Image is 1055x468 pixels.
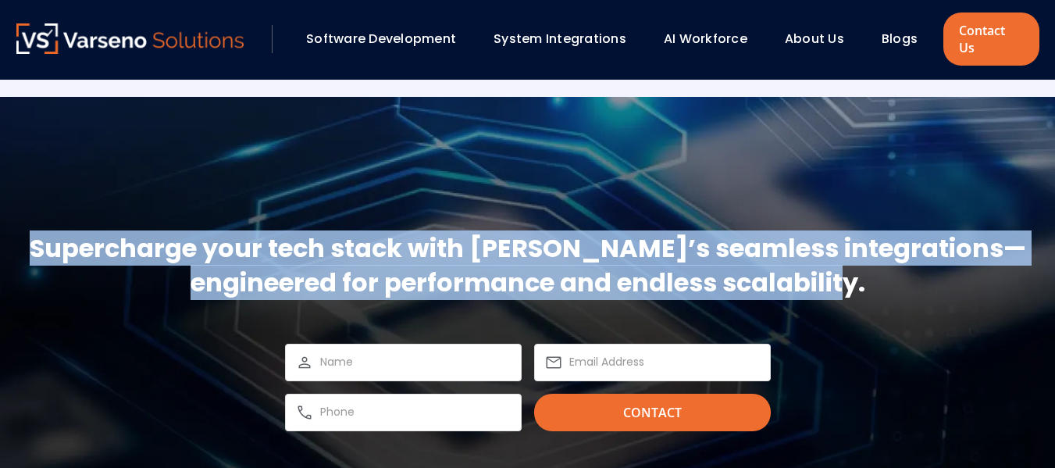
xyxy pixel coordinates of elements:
[943,13,1039,66] a: Contact Us
[298,26,478,52] div: Software Development
[656,26,769,52] div: AI Workforce
[664,30,747,48] a: AI Workforce
[320,353,511,372] input: Name
[16,23,244,54] img: Varseno Solutions – Product Engineering & IT Services
[882,30,918,48] a: Blogs
[306,30,456,48] a: Software Development
[486,26,648,52] div: System Integrations
[295,353,314,372] img: person-icon.png
[544,353,563,372] img: mail-icon.png
[320,403,511,422] input: Phone
[295,403,314,422] img: call-icon.png
[16,231,1039,300] h2: Supercharge your tech stack with [PERSON_NAME]’s seamless integrations—engineered for performance...
[874,26,939,52] div: Blogs
[569,353,761,372] input: Email Address
[534,394,771,431] input: Contact
[494,30,626,48] a: System Integrations
[16,23,244,55] a: Varseno Solutions – Product Engineering & IT Services
[777,26,866,52] div: About Us
[785,30,844,48] a: About Us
